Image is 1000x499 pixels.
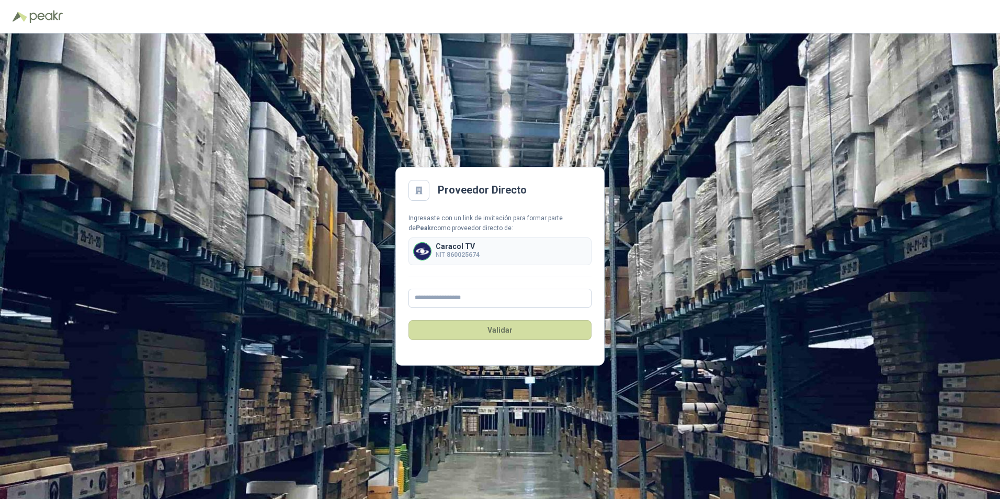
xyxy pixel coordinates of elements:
[438,182,527,198] h2: Proveedor Directo
[447,251,480,258] b: 860025674
[436,250,480,260] p: NIT
[13,12,27,22] img: Logo
[436,243,480,250] p: Caracol TV
[414,243,431,260] img: Company Logo
[416,224,434,232] b: Peakr
[408,213,592,233] div: Ingresaste con un link de invitación para formar parte de como proveedor directo de:
[408,320,592,340] button: Validar
[29,10,63,23] img: Peakr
